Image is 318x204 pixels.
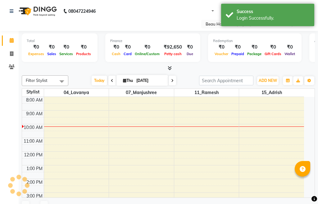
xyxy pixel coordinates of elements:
div: ₹0 [122,44,133,51]
input: 2025-09-04 [134,76,166,85]
span: Online/Custom [133,52,161,56]
span: Package [246,52,263,56]
span: Expenses [27,52,46,56]
span: Voucher [213,52,230,56]
span: Petty cash [163,52,183,56]
div: 1:00 PM [25,165,44,172]
button: ADD NEW [257,76,279,85]
span: Gift Cards [263,52,283,56]
div: 12:00 PM [23,152,44,158]
div: ₹0 [213,44,230,51]
div: ₹0 [283,44,297,51]
div: 2:00 PM [25,179,44,186]
div: ₹0 [58,44,75,51]
div: ₹0 [133,44,161,51]
div: ₹0 [110,44,122,51]
span: 15_Adrish [239,89,304,97]
span: Cash [110,52,122,56]
span: 07_Manjushree [109,89,174,97]
div: 10:00 AM [22,124,44,131]
span: Card [122,52,133,56]
div: Finance [110,38,195,44]
div: ₹0 [75,44,93,51]
span: Today [92,76,107,85]
span: Wallet [283,52,297,56]
img: logo [16,2,58,20]
div: Redemption [213,38,297,44]
div: ₹92,650 [161,44,184,51]
div: ₹0 [46,44,58,51]
div: Stylist [22,89,44,95]
div: Success [237,8,310,15]
div: 9:00 AM [25,111,44,117]
div: Total [27,38,93,44]
div: ₹0 [27,44,46,51]
span: Products [75,52,93,56]
span: 11_Ramesh [174,89,239,97]
div: 3:00 PM [25,193,44,199]
span: ADD NEW [259,78,277,83]
span: Thu [121,78,134,83]
div: 8:00 AM [25,97,44,103]
span: Prepaid [230,52,246,56]
input: Search Appointment [199,76,253,85]
span: Services [58,52,75,56]
div: ₹0 [246,44,263,51]
div: 11:00 AM [22,138,44,145]
b: 08047224946 [68,2,96,20]
div: Login Successfully. [237,15,310,21]
span: 04_Lavanya [44,89,109,97]
span: Due [185,52,195,56]
div: ₹0 [263,44,283,51]
span: Filter Stylist [26,78,48,83]
div: ₹0 [230,44,246,51]
span: Sales [46,52,58,56]
div: ₹0 [184,44,195,51]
